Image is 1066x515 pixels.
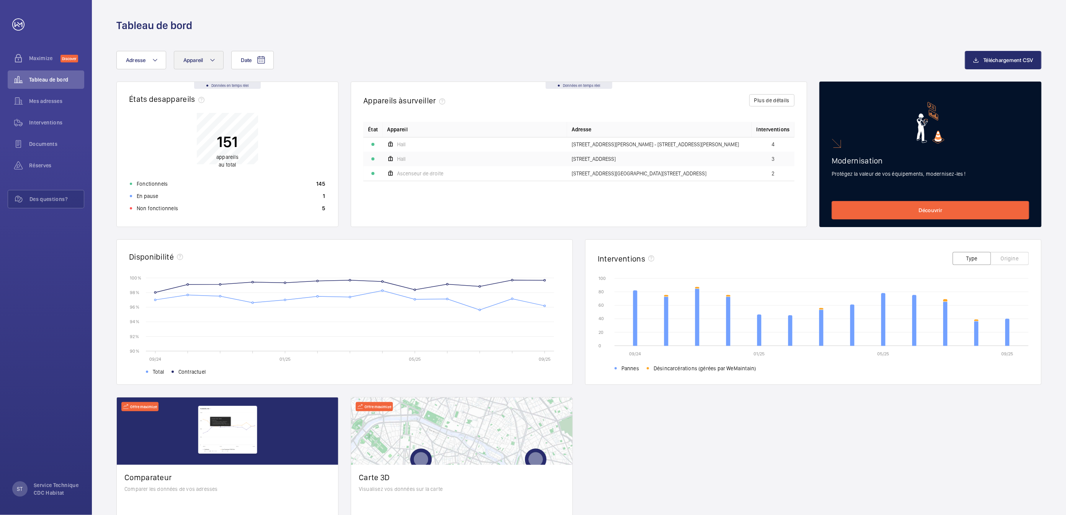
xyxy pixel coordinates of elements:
span: Discover [60,55,78,62]
text: 09/24 [149,356,161,362]
span: Interventions [29,119,84,126]
text: 09/24 [629,351,641,356]
text: 20 [598,330,603,335]
span: Hall [397,142,405,147]
p: Comparer les données de vos adresses [124,485,330,493]
p: 1 [323,192,325,200]
button: Plus de détails [749,94,795,106]
p: 145 [316,180,325,188]
h1: Tableau de bord [116,18,192,33]
span: 2 [772,171,775,176]
span: [STREET_ADDRESS][GEOGRAPHIC_DATA][STREET_ADDRESS] [572,171,706,176]
text: 60 [598,302,604,308]
button: Appareil [174,51,224,69]
p: Visualisez vos données sur la carte [359,485,565,493]
p: Fonctionnels [137,180,168,188]
h2: Carte 3D [359,472,565,482]
span: Ascenseur de droite [397,171,443,176]
span: Total [153,368,164,376]
p: Non fonctionnels [137,204,178,212]
p: 5 [322,204,325,212]
span: Hall [397,156,405,162]
span: Pannes [621,365,639,372]
button: Origine [991,252,1029,265]
text: 01/25 [280,356,291,362]
p: ST [17,485,23,493]
h2: Modernisation [832,156,1029,165]
p: État [368,126,378,133]
text: 92 % [130,334,139,339]
span: Date [241,57,252,63]
h2: Interventions [598,254,645,263]
p: au total [216,154,239,169]
p: Service Technique CDC Habitat [34,481,80,497]
p: 151 [216,132,239,152]
text: 94 % [130,319,139,324]
text: 100 [598,276,606,281]
text: 01/25 [754,351,765,356]
span: Mes adresses [29,97,84,105]
text: 90 % [130,348,139,353]
button: Date [231,51,274,69]
div: Offre maximize [356,402,393,411]
h2: Comparateur [124,472,330,482]
span: Maximize [29,54,60,62]
text: 0 [598,343,601,348]
span: appareils [216,154,239,160]
h2: Appareils à [363,96,448,105]
p: Protégez la valeur de vos équipements, modernisez-les ! [832,170,1029,178]
span: [STREET_ADDRESS][PERSON_NAME] - [STREET_ADDRESS][PERSON_NAME] [572,142,739,147]
h2: États des [129,94,208,104]
text: 40 [598,316,604,321]
text: 96 % [130,304,139,310]
span: Appareil [387,126,408,133]
text: 09/25 [1002,351,1014,356]
button: Type [953,252,991,265]
span: Des questions? [29,195,84,203]
text: 05/25 [409,356,421,362]
span: appareils [162,94,208,104]
div: Données en temps réel [194,82,261,89]
span: Appareil [183,57,203,63]
span: Téléchargement CSV [984,57,1034,63]
h2: Disponibilité [129,252,174,262]
a: Découvrir [832,201,1029,219]
div: Données en temps réel [546,82,612,89]
img: marketing-card.svg [917,102,945,144]
text: 05/25 [878,351,889,356]
span: Contractuel [178,368,206,376]
span: Désincarcérations (gérées par WeMaintain) [654,365,756,372]
span: Tableau de bord [29,76,84,83]
span: Réserves [29,162,84,169]
text: 09/25 [539,356,551,362]
span: Documents [29,140,84,148]
span: Adresse [572,126,591,133]
button: Téléchargement CSV [965,51,1042,69]
text: 98 % [130,290,139,295]
span: 3 [772,156,775,162]
text: 100 % [130,275,141,280]
span: Interventions [756,126,790,133]
div: Offre maximize [121,402,159,411]
span: [STREET_ADDRESS] [572,156,616,162]
button: Adresse [116,51,166,69]
span: 4 [772,142,775,147]
text: 80 [598,289,604,294]
span: Adresse [126,57,146,63]
span: surveiller [403,96,448,105]
p: En pause [137,192,158,200]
